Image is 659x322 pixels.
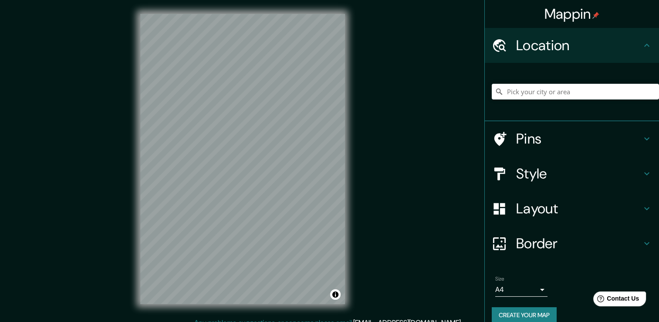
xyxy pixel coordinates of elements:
[516,235,642,252] h4: Border
[140,14,345,304] canvas: Map
[485,156,659,191] div: Style
[485,121,659,156] div: Pins
[544,5,600,23] h4: Mappin
[485,226,659,261] div: Border
[516,200,642,217] h4: Layout
[495,275,504,283] label: Size
[581,288,649,312] iframe: Help widget launcher
[516,165,642,182] h4: Style
[492,84,659,99] input: Pick your city or area
[485,28,659,63] div: Location
[485,191,659,226] div: Layout
[592,12,599,19] img: pin-icon.png
[516,37,642,54] h4: Location
[516,130,642,147] h4: Pins
[330,289,341,300] button: Toggle attribution
[495,283,547,297] div: A4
